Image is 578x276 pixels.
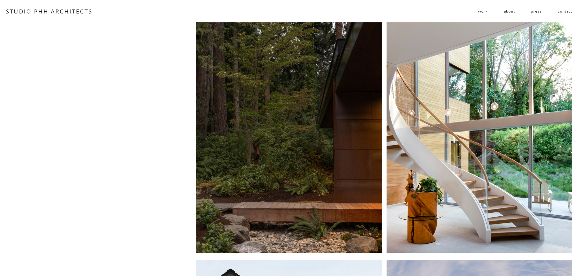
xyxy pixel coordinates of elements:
[504,6,515,16] a: about
[531,6,542,16] a: press
[6,7,93,15] a: STUDIO PHH ARCHITECTS
[478,7,487,16] span: work
[478,6,487,16] a: folder dropdown
[558,6,572,16] a: contact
